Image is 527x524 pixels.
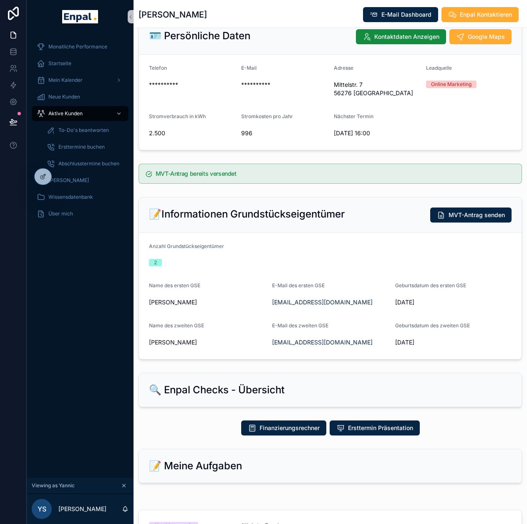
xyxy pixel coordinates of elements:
[149,322,204,329] span: Name des zweiten GSE
[356,29,446,44] button: Kontaktdaten Anzeigen
[241,65,257,71] span: E-Mail
[32,56,129,71] a: Startseite
[149,113,206,119] span: Stromverbrauch in kWh
[330,420,420,435] button: Ersttermin Präsentation
[363,7,438,22] button: E-Mail Dashboard
[395,338,512,347] span: [DATE]
[272,338,373,347] a: [EMAIL_ADDRESS][DOMAIN_NAME]
[58,160,119,167] span: Abschlusstermine buchen
[48,43,107,50] span: Monatliche Performance
[334,129,419,137] span: [DATE] 16:00
[139,9,207,20] h1: [PERSON_NAME]
[149,383,285,397] h2: 🔍 Enpal Checks - Übersicht
[149,29,250,43] h2: 🪪 Persönliche Daten
[38,504,46,514] span: YS
[430,208,512,223] button: MVT-Antrag senden
[42,139,129,154] a: Ersttermine buchen
[395,298,512,306] span: [DATE]
[156,171,515,177] h5: MVT-Antrag bereits versendet
[32,190,129,205] a: Wissensdatenbank
[32,73,129,88] a: Mein Kalender
[272,282,325,289] span: E-Mail des ersten GSE
[48,110,83,117] span: Aktive Kunden
[431,81,472,88] div: Online Marketing
[149,338,265,347] span: [PERSON_NAME]
[334,81,419,97] span: Mittelstr. 7 56276 [GEOGRAPHIC_DATA]
[32,173,129,188] a: [PERSON_NAME]
[32,482,75,489] span: Viewing as Yannic
[449,211,505,219] span: MVT-Antrag senden
[441,7,519,22] button: Enpal Kontaktieren
[149,243,224,249] span: Anzahl Grundstückseigentümer
[241,129,327,137] span: 996
[334,113,373,119] span: Nächster Termin
[149,208,345,221] h2: 📝Informationen Grundstückseigentümer
[42,156,129,171] a: Abschlusstermine buchen
[58,144,105,150] span: Ersttermine buchen
[62,10,98,23] img: App logo
[460,10,512,19] span: Enpal Kontaktieren
[32,89,129,104] a: Neue Kunden
[426,65,452,71] span: Leadquelle
[348,424,413,432] span: Ersttermin Präsentation
[241,420,326,435] button: Finanzierungsrechner
[241,113,293,119] span: Stromkosten pro Jahr
[395,322,470,329] span: Geburtsdatum des zweiten GSE
[395,282,466,289] span: Geburtsdatum des ersten GSE
[58,127,109,134] span: To-Do's beantworten
[42,123,129,138] a: To-Do's beantworten
[260,424,320,432] span: Finanzierungsrechner
[149,459,242,473] h2: 📝 Meine Aufgaben
[272,322,328,329] span: E-Mail des zweiten GSE
[381,10,431,19] span: E-Mail Dashboard
[374,33,439,41] span: Kontaktdaten Anzeigen
[149,129,235,137] span: 2.500
[334,65,353,71] span: Adresse
[149,282,200,289] span: Name des ersten GSE
[154,259,157,266] div: 2
[27,33,134,232] div: scrollable content
[32,206,129,221] a: Über mich
[449,29,512,44] button: Google Maps
[149,65,167,71] span: Telefon
[48,77,83,84] span: Mein Kalender
[272,298,373,306] a: [EMAIL_ADDRESS][DOMAIN_NAME]
[58,505,106,513] p: [PERSON_NAME]
[48,177,89,184] span: [PERSON_NAME]
[48,194,93,200] span: Wissensdatenbank
[32,106,129,121] a: Aktive Kunden
[32,39,129,54] a: Monatliche Performance
[468,33,505,41] span: Google Maps
[48,94,80,100] span: Neue Kunden
[149,298,265,306] span: [PERSON_NAME]
[48,210,73,217] span: Über mich
[48,60,71,67] span: Startseite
